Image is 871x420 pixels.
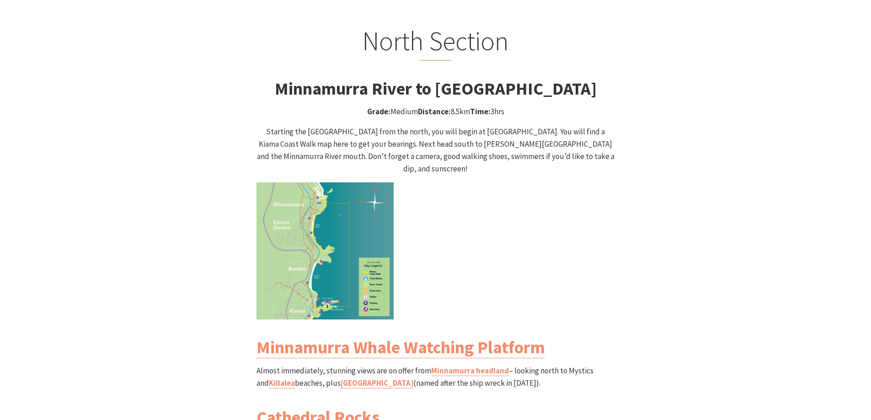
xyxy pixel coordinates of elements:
p: Starting the [GEOGRAPHIC_DATA] from the north, you will begin at [GEOGRAPHIC_DATA]. You will find... [256,126,615,175]
strong: Minnamurra River to [GEOGRAPHIC_DATA] [275,78,597,99]
a: Minnamurra Whale Watching Platform [256,336,545,358]
strong: Distance: [418,106,451,117]
a: Killalea [269,378,295,388]
p: Almost immediately, stunning views are on offer from – looking north to Mystics and beaches, plus... [256,365,615,389]
a: [GEOGRAPHIC_DATA] [341,378,413,388]
p: Medium 8.5km 3hrs [256,106,615,118]
strong: Time: [470,106,491,117]
img: Kiama Coast Walk North Section [256,182,394,319]
a: Minnamurra headland [431,366,509,376]
h2: North Section [256,25,615,61]
strong: Grade: [367,106,390,117]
